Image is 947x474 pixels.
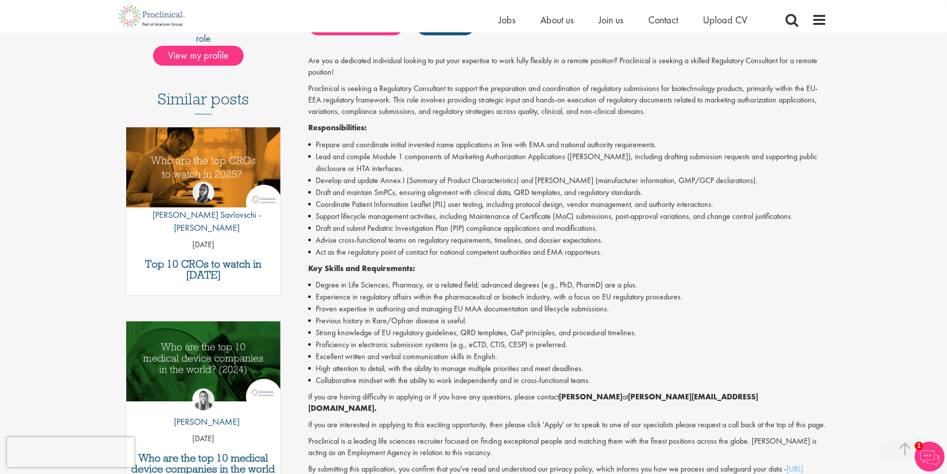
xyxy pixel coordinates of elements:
img: Chatbot [915,442,945,472]
li: Excellent written and verbal communication skills in English. [308,351,827,363]
li: Strong knowledge of EU regulatory guidelines, QRD templates, GxP principles, and procedural timel... [308,327,827,339]
li: Support lifecycle management activities, including Maintenance of Certificate (MoC) submissions, ... [308,210,827,222]
p: [PERSON_NAME] Savlovschi - [PERSON_NAME] [126,208,281,234]
li: Experience in regulatory affairs within the pharmaceutical or biotech industry, with a focus on E... [308,291,827,303]
li: Proficiency in electronic submission systems (e.g., eCTD, CTIS, CESP) is preferred. [308,339,827,351]
li: Draft and submit Pediatric Investigation Plan (PIP) compliance applications and modifications. [308,222,827,234]
p: [DATE] [126,433,281,445]
li: Prepare and coordinate initial invented name applications in line with EMA and national authority... [308,139,827,151]
a: Upload CV [703,13,747,26]
li: Previous history in Rare/Ophan disease is useful. [308,315,827,327]
li: High attention to detail, with the ability to manage multiple priorities and meet deadlines. [308,363,827,375]
img: Top 10 Medical Device Companies 2024 [126,321,281,401]
h3: Similar posts [158,91,249,114]
a: Top 10 CROs to watch in [DATE] [131,259,276,281]
p: Proclinical is seeking a Regulatory Consultant to support the preparation and coordination of reg... [308,83,827,117]
img: Hannah Burke [192,388,214,410]
a: About us [540,13,574,26]
strong: [PERSON_NAME][EMAIL_ADDRESS][DOMAIN_NAME]. [308,391,758,413]
a: Link to a post [126,127,281,215]
img: Theodora Savlovschi - Wicks [192,182,214,203]
p: Are you a dedicated individual looking to put your expertise to work fully flexibly in a remote p... [308,55,827,78]
p: If you are interested in applying to this exciting opportunity, then please click 'Apply' or to s... [308,419,827,431]
span: View my profile [153,46,244,66]
a: Hannah Burke [PERSON_NAME] [167,388,240,433]
li: Degree in Life Sciences, Pharmacy, or a related field; advanced degrees (e.g., PhD, PharmD) are a... [308,279,827,291]
span: 1 [915,442,923,450]
img: Top 10 CROs 2025 | Proclinical [126,127,281,207]
strong: Key Skills and Requirements: [308,263,415,274]
a: Contact [648,13,678,26]
li: Develop and update Annex I (Summary of Product Characteristics) and [PERSON_NAME] (manufacturer i... [308,175,827,187]
a: Theodora Savlovschi - Wicks [PERSON_NAME] Savlovschi - [PERSON_NAME] [126,182,281,239]
a: View my profile [153,48,254,61]
strong: Responsibilities: [308,122,367,133]
p: [PERSON_NAME] [167,415,240,428]
p: If you are having difficulty in applying or if you have any questions, please contact at [308,391,827,414]
li: Coordinate Patient Information Leaflet (PIL) user testing, including protocol design, vendor mana... [308,198,827,210]
iframe: reCAPTCHA [7,437,134,467]
li: Lead and compile Module 1 components of Marketing Authorization Applications ([PERSON_NAME]), inc... [308,151,827,175]
li: Proven expertise in authoring and managing EU MAA documentation and lifecycle submissions. [308,303,827,315]
strong: [PERSON_NAME] [559,391,622,402]
li: Draft and maintain SmPCs, ensuring alignment with clinical data, QRD templates, and regulatory st... [308,187,827,198]
p: [DATE] [126,239,281,251]
li: Advise cross-functional teams on regulatory requirements, timelines, and dossier expectations. [308,234,827,246]
a: Jobs [499,13,516,26]
a: Link to a post [126,321,281,409]
li: Collaborative mindset with the ability to work independently and in cross-functional teams. [308,375,827,386]
p: Proclinical is a leading life sciences recruiter focused on finding exceptional people and matchi... [308,436,827,459]
a: Join us [599,13,623,26]
li: Act as the regulatory point of contact for national competent authorities and EMA rapporteurs. [308,246,827,258]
